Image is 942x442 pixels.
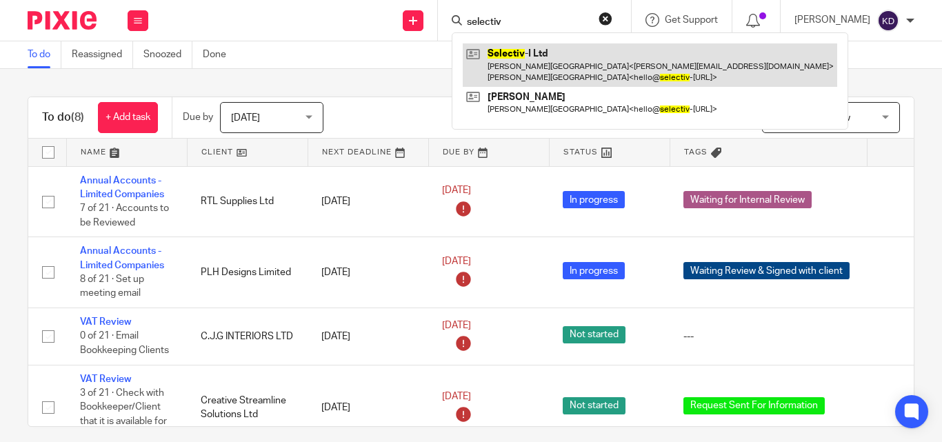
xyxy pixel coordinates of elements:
span: Tags [684,148,708,156]
span: 8 of 21 · Set up meeting email [80,274,144,299]
a: Done [203,41,237,68]
a: Reassigned [72,41,133,68]
span: (8) [71,112,84,123]
a: Snoozed [143,41,192,68]
span: [DATE] [442,321,471,330]
span: 7 of 21 · Accounts to be Reviewed [80,203,169,228]
input: Search [465,17,590,29]
p: [PERSON_NAME] [794,13,870,27]
span: [DATE] [231,113,260,123]
a: + Add task [98,102,158,133]
span: Not started [563,397,625,414]
a: VAT Review [80,374,131,384]
span: In progress [563,262,625,279]
a: VAT Review [80,317,131,327]
h1: To do [42,110,84,125]
td: [DATE] [308,166,428,237]
span: Get Support [665,15,718,25]
span: [DATE] [442,185,471,195]
td: RTL Supplies Ltd [187,166,308,237]
td: [DATE] [308,237,428,308]
span: Waiting for Internal Review [683,191,812,208]
span: [DATE] [442,392,471,401]
span: Not started [563,326,625,343]
span: [DATE] [442,257,471,266]
span: In progress [563,191,625,208]
span: Request Sent For Information [683,397,825,414]
a: Annual Accounts - Limited Companies [80,246,164,270]
td: PLH Designs Limited [187,237,308,308]
a: Annual Accounts - Limited Companies [80,176,164,199]
div: --- [683,330,853,343]
img: svg%3E [877,10,899,32]
span: Waiting Review & Signed with client [683,262,850,279]
td: [DATE] [308,308,428,365]
span: 0 of 21 · Email Bookkeeping Clients [80,332,169,356]
span: 3 of 21 · Check with Bookkeeper/Client that it is available for review [80,388,167,441]
img: Pixie [28,11,97,30]
p: Due by [183,110,213,124]
a: To do [28,41,61,68]
td: C.J.G INTERIORS LTD [187,308,308,365]
button: Clear [599,12,612,26]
